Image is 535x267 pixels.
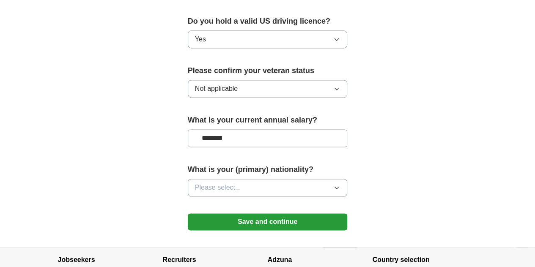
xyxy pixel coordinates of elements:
[188,65,348,76] label: Please confirm your veteran status
[195,84,238,94] span: Not applicable
[188,114,348,126] label: What is your current annual salary?
[188,16,348,27] label: Do you hold a valid US driving licence?
[188,30,348,48] button: Yes
[195,183,241,193] span: Please select...
[188,80,348,98] button: Not applicable
[188,164,348,175] label: What is your (primary) nationality?
[195,34,206,44] span: Yes
[188,213,348,230] button: Save and continue
[188,179,348,196] button: Please select...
